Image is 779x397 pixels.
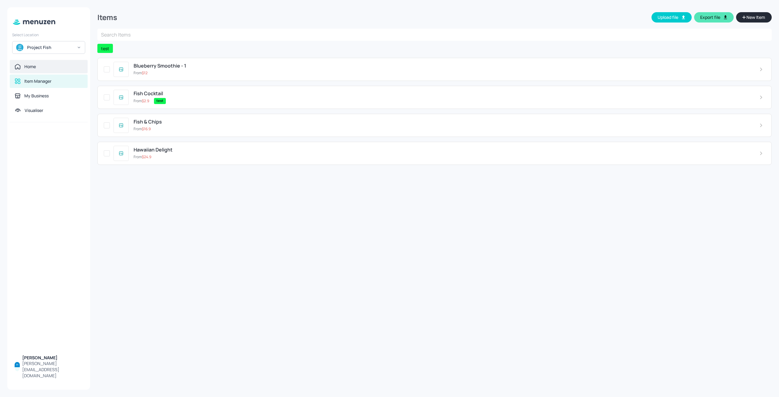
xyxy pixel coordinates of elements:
[15,362,20,367] img: ACg8ocKfuNFr8NAH9vqPnkEt2vG-Wh_YjskDKU4okmwF7RFfiZJiTA=s96-c
[22,360,83,379] div: [PERSON_NAME][EMAIL_ADDRESS][DOMAIN_NAME]
[134,154,151,160] p: From
[24,64,36,70] div: Home
[736,12,772,23] button: New Item
[12,32,85,37] div: Select Location
[651,12,692,23] button: Upload file
[16,44,23,51] img: avatar
[134,126,151,132] p: From
[134,63,186,69] span: Blueberry Smoothie - 1
[24,78,51,84] div: Item Manager
[22,355,83,361] div: [PERSON_NAME]
[97,29,772,41] input: Search Items
[134,147,173,153] span: Hawaiian Delight
[142,154,151,159] span: $ 24.9
[134,91,163,96] span: Fish Cocktail
[27,44,73,50] div: Project Fish
[154,98,166,103] span: test
[25,107,43,113] div: Visualiser
[142,126,151,131] span: $ 16.9
[99,45,112,52] span: test
[97,44,113,53] div: test
[142,70,148,75] span: $ 12
[746,14,766,21] span: New Item
[134,70,148,76] p: From
[24,93,49,99] div: My Business
[97,12,117,22] div: Items
[694,12,734,23] button: Export file
[134,119,162,125] span: Fish & Chips
[142,98,149,103] span: $ 2.9
[134,98,149,104] p: From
